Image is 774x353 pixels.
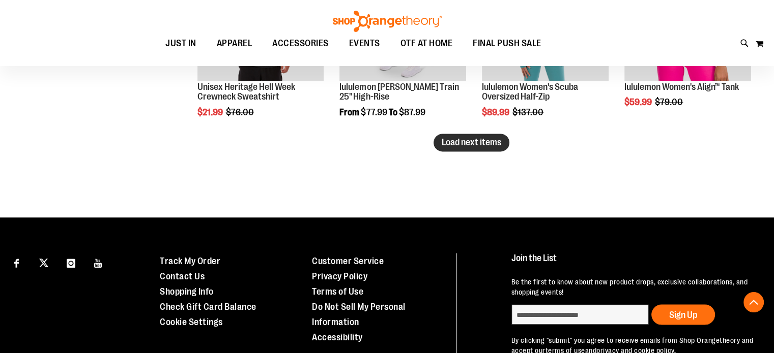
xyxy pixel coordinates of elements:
[398,107,425,117] span: $87.99
[160,286,214,296] a: Shopping Info
[624,97,653,107] span: $59.99
[62,253,80,271] a: Visit our Instagram page
[8,253,25,271] a: Visit our Facebook page
[482,107,511,117] span: $89.99
[511,304,649,325] input: enter email
[463,32,552,55] a: FINAL PUSH SALE
[482,82,578,102] a: lululemon Women's Scuba Oversized Half-Zip
[400,32,453,55] span: OTF AT HOME
[473,32,541,55] span: FINAL PUSH SALE
[349,32,380,55] span: EVENTS
[442,137,501,147] span: Load next items
[262,32,339,55] a: ACCESSORIES
[312,271,367,281] a: Privacy Policy
[331,11,443,32] img: Shop Orangetheory
[512,107,545,117] span: $137.00
[165,32,196,55] span: JUST IN
[207,32,263,55] a: APPAREL
[312,286,363,296] a: Terms of Use
[624,82,739,92] a: lululemon Women's Align™ Tank
[312,255,384,266] a: Customer Service
[651,304,715,325] button: Sign Up
[35,253,53,271] a: Visit our X page
[197,107,224,117] span: $21.99
[39,258,48,267] img: Twitter
[217,32,252,55] span: APPAREL
[339,32,390,55] a: EVENTS
[339,82,458,102] a: lululemon [PERSON_NAME] Train 25" High-Rise
[669,309,697,319] span: Sign Up
[339,107,359,117] span: From
[160,271,205,281] a: Contact Us
[160,255,220,266] a: Track My Order
[155,32,207,55] a: JUST IN
[312,332,363,342] a: Accessibility
[511,253,754,272] h4: Join the List
[197,82,295,102] a: Unisex Heritage Hell Week Crewneck Sweatshirt
[388,107,397,117] span: To
[361,107,387,117] span: $77.99
[160,316,223,327] a: Cookie Settings
[390,32,463,55] a: OTF AT HOME
[226,107,255,117] span: $76.00
[90,253,107,271] a: Visit our Youtube page
[511,276,754,297] p: Be the first to know about new product drops, exclusive collaborations, and shopping events!
[272,32,329,55] span: ACCESSORIES
[160,301,256,311] a: Check Gift Card Balance
[434,134,509,151] button: Load next items
[743,292,764,312] button: Back To Top
[655,97,684,107] span: $79.00
[312,301,406,327] a: Do Not Sell My Personal Information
